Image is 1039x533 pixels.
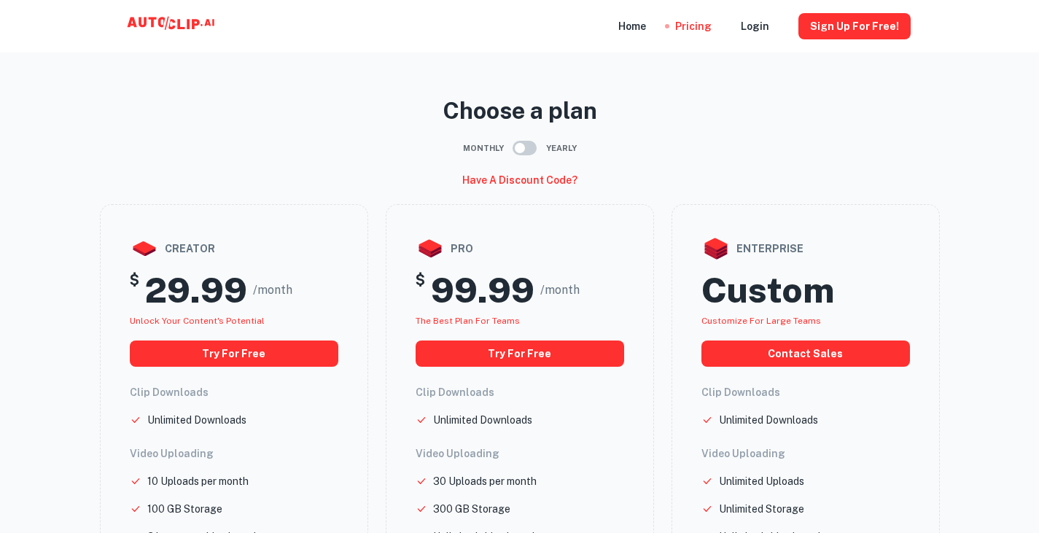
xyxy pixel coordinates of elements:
[130,234,338,263] div: creator
[719,473,804,489] p: Unlimited Uploads
[416,446,624,462] h6: Video Uploading
[416,316,520,326] span: The best plan for teams
[701,269,834,311] h2: Custom
[701,384,910,400] h6: Clip Downloads
[462,172,577,188] h6: Have a discount code?
[147,412,246,428] p: Unlimited Downloads
[130,446,338,462] h6: Video Uploading
[701,316,821,326] span: Customize for large teams
[719,501,804,517] p: Unlimited Storage
[416,234,624,263] div: pro
[130,341,338,367] button: Try for free
[463,142,504,155] span: Monthly
[147,473,249,489] p: 10 Uploads per month
[416,384,624,400] h6: Clip Downloads
[701,341,910,367] button: Contact Sales
[130,316,265,326] span: Unlock your Content's potential
[719,412,818,428] p: Unlimited Downloads
[546,142,577,155] span: Yearly
[147,501,222,517] p: 100 GB Storage
[145,269,247,311] h2: 29.99
[798,13,911,39] button: Sign Up for free!
[253,281,292,299] span: /month
[130,269,139,311] h5: $
[701,234,910,263] div: enterprise
[433,473,537,489] p: 30 Uploads per month
[431,269,534,311] h2: 99.99
[433,412,532,428] p: Unlimited Downloads
[433,501,510,517] p: 300 GB Storage
[130,384,338,400] h6: Clip Downloads
[416,269,425,311] h5: $
[100,93,940,128] p: Choose a plan
[540,281,580,299] span: /month
[456,168,583,192] button: Have a discount code?
[701,446,910,462] h6: Video Uploading
[416,341,624,367] button: Try for free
